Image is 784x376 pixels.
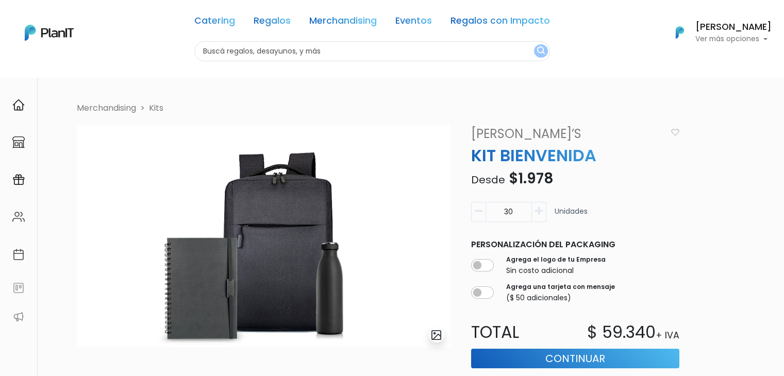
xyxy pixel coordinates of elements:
[194,41,550,61] input: Buscá regalos, desayunos, y más
[506,255,606,264] label: Agrega el logo de tu Empresa
[12,174,25,186] img: campaigns-02234683943229c281be62815700db0a1741e53638e28bf9629b52c665b00959.svg
[537,46,545,56] img: search_button-432b6d5273f82d61273b3651a40e1bd1b912527efae98b1b7a1b2c0702e16a8d.svg
[695,36,772,43] p: Ver más opciones
[662,19,772,46] button: PlanIt Logo [PERSON_NAME] Ver más opciones
[194,16,235,29] a: Catering
[430,329,442,341] img: gallery-light
[254,16,291,29] a: Regalos
[471,238,679,251] p: Personalización del packaging
[506,265,606,276] p: Sin costo adicional
[509,168,554,189] span: $1.978
[25,25,74,41] img: PlanIt Logo
[12,248,25,261] img: calendar-87d922413cdce8b2cf7b7f5f62616a5cf9e4887200fb71536465627b3292af00.svg
[77,102,136,114] li: Merchandising
[555,206,588,226] p: Unidades
[471,173,505,187] span: Desde
[395,16,432,29] a: Eventos
[309,16,377,29] a: Merchandising
[12,211,25,223] img: people-662611757002400ad9ed0e3c099ab2801c6687ba6c219adb57efc949bc21e19d.svg
[12,282,25,294] img: feedback-78b5a0c8f98aac82b08bfc38622c3050aee476f2c9584af64705fc4e61158814.svg
[465,320,575,345] p: Total
[471,349,679,368] button: Continuar
[465,143,686,168] p: KIT BIENVENIDA
[506,282,615,292] label: Agrega una tarjeta con mensaje
[669,21,691,44] img: PlanIt Logo
[12,311,25,323] img: partners-52edf745621dab592f3b2c58e3bca9d71375a7ef29c3b500c9f145b62cc070d4.svg
[656,329,679,342] p: + IVA
[71,102,732,116] nav: breadcrumb
[451,16,550,29] a: Regalos con Impacto
[671,129,679,136] img: heart_icon
[506,293,615,303] p: ($ 50 adicionales)
[695,23,772,32] h6: [PERSON_NAME]
[587,320,656,345] p: $ 59.340
[77,125,451,347] img: Dise%C3%B1o_sin_t%C3%ADtulo_-_2025-02-05T124909.426.png
[465,125,667,143] a: [PERSON_NAME]’s
[149,102,163,114] a: Kits
[12,99,25,111] img: home-e721727adea9d79c4d83392d1f703f7f8bce08238fde08b1acbfd93340b81755.svg
[12,136,25,148] img: marketplace-4ceaa7011d94191e9ded77b95e3339b90024bf715f7c57f8cf31f2d8c509eaba.svg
